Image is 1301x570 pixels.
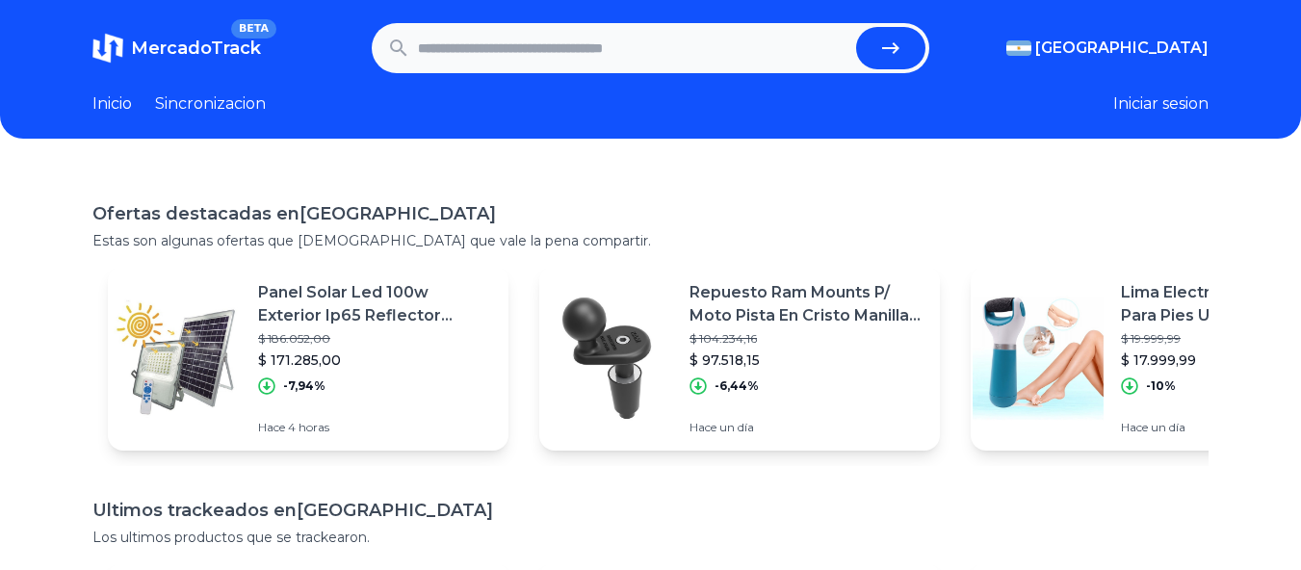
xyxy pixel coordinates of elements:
[1035,37,1209,60] span: [GEOGRAPHIC_DATA]
[155,92,266,116] a: Sincronizacion
[715,378,759,394] p: -6,44%
[131,38,261,59] span: MercadoTrack
[92,200,1209,227] h1: Ofertas destacadas en [GEOGRAPHIC_DATA]
[92,231,1209,250] p: Estas son algunas ofertas que [DEMOGRAPHIC_DATA] que vale la pena compartir.
[690,420,924,435] p: Hace un día
[92,92,132,116] a: Inicio
[92,528,1209,547] p: Los ultimos productos que se trackearon.
[258,331,493,347] p: $ 186.052,00
[92,33,123,64] img: MercadoTrack
[539,266,940,451] a: Featured imageRepuesto Ram Mounts P/ Moto Pista En Cristo Manillar De Soporte Celular Gps R6 R8 E...
[258,420,493,435] p: Hace 4 horas
[258,281,493,327] p: Panel Solar Led 100w Exterior Ip65 Reflector Autonomia 10hs
[283,378,325,394] p: -7,94%
[690,281,924,327] p: Repuesto Ram Mounts P/ Moto Pista En Cristo Manillar De Soporte Celular Gps R6 R8 Er6 Ninja Bmw
[690,350,924,370] p: $ 97.518,15
[92,497,1209,524] h1: Ultimos trackeados en [GEOGRAPHIC_DATA]
[108,266,508,451] a: Featured imagePanel Solar Led 100w Exterior Ip65 Reflector Autonomia 10hs$ 186.052,00$ 171.285,00...
[258,350,493,370] p: $ 171.285,00
[231,19,276,39] span: BETA
[971,291,1106,426] img: Featured image
[1006,37,1209,60] button: [GEOGRAPHIC_DATA]
[1146,378,1176,394] p: -10%
[108,291,243,426] img: Featured image
[1006,40,1031,56] img: Argentina
[690,331,924,347] p: $ 104.234,16
[1113,92,1209,116] button: Iniciar sesion
[539,291,674,426] img: Featured image
[92,33,261,64] a: MercadoTrackBETA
